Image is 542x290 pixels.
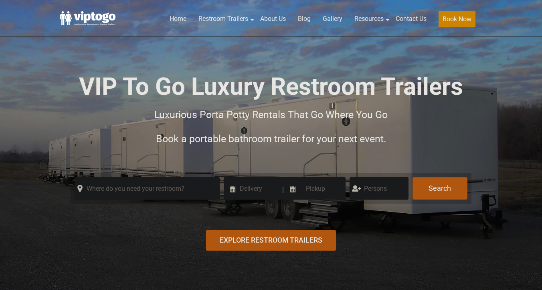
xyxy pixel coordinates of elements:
[413,177,467,200] button: Search
[390,10,433,28] a: Contact Us
[285,177,346,200] input: Pickup
[292,10,317,28] a: Blog
[192,10,254,28] a: Restroom Trailers
[254,10,292,28] a: About Us
[164,10,192,28] a: Home
[433,10,481,32] a: Book Now
[350,177,409,200] input: Persons
[75,177,220,200] input: Where do you need your restroom?
[348,10,390,28] a: Resources
[156,133,386,145] span: Book a portable bathroom trailer for your next event.
[439,11,475,27] button: Book Now
[206,230,336,251] div: Explore Restroom Trailers
[224,177,281,200] input: Delivery
[282,177,284,203] span: |
[154,109,388,120] span: Luxurious Porta Potty Rentals That Go Where You Go
[317,10,348,28] a: Gallery
[79,72,463,101] span: VIP To Go Luxury Restroom Trailers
